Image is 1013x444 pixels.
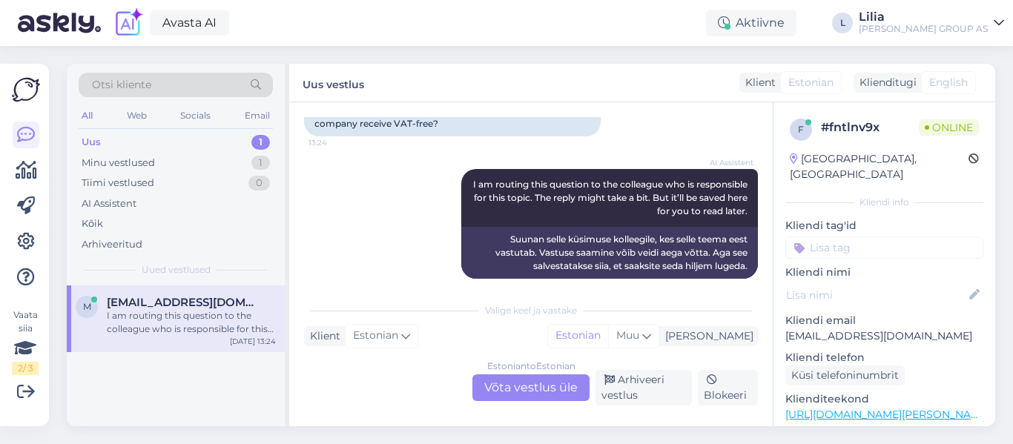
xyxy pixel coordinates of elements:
[79,106,96,125] div: All
[242,106,273,125] div: Email
[12,362,39,375] div: 2 / 3
[107,309,276,336] div: I am routing this question to the colleague who is responsible for this topic. The reply might ta...
[82,196,136,211] div: AI Assistent
[786,287,966,303] input: Lisa nimi
[919,119,979,136] span: Online
[251,135,270,150] div: 1
[92,77,151,93] span: Otsi kliente
[82,176,154,190] div: Tiimi vestlused
[107,296,261,309] span: meelis.vingissaar@gmail.com
[304,304,758,317] div: Valige keel ja vastake
[859,11,988,23] div: Lilia
[616,328,639,342] span: Muu
[248,176,270,190] div: 0
[785,328,983,344] p: [EMAIL_ADDRESS][DOMAIN_NAME]
[698,157,753,168] span: AI Assistent
[798,124,804,135] span: f
[785,313,983,328] p: Kliendi email
[821,119,919,136] div: # fntlnv9x
[929,75,968,90] span: English
[124,106,150,125] div: Web
[859,23,988,35] div: [PERSON_NAME] GROUP AS
[785,236,983,259] input: Lisa tag
[150,10,229,36] a: Avasta AI
[788,75,834,90] span: Estonian
[785,196,983,209] div: Kliendi info
[785,391,983,407] p: Klienditeekond
[785,408,990,421] a: [URL][DOMAIN_NAME][PERSON_NAME]
[308,137,364,148] span: 13:24
[82,156,155,170] div: Minu vestlused
[12,308,39,375] div: Vaata siia
[82,216,103,231] div: Kõik
[83,301,91,312] span: m
[230,336,276,347] div: [DATE] 13:24
[790,151,969,182] div: [GEOGRAPHIC_DATA], [GEOGRAPHIC_DATA]
[303,73,364,93] label: Uus vestlus
[854,75,917,90] div: Klienditugi
[461,227,758,279] div: Suunan selle küsimuse kolleegile, kes selle teema eest vastutab. Vastuse saamine võib veidi aega ...
[785,365,905,385] div: Küsi telefoninumbrit
[548,325,608,347] div: Estonian
[177,106,214,125] div: Socials
[595,370,692,405] div: Arhiveeri vestlus
[12,76,40,104] img: Askly Logo
[82,237,142,252] div: Arhiveeritud
[113,7,144,39] img: explore-ai
[859,11,1004,35] a: Lilia[PERSON_NAME] GROUP AS
[82,135,101,150] div: Uus
[785,350,983,365] p: Kliendi telefon
[698,370,758,405] div: Blokeeri
[251,156,270,170] div: 1
[472,374,590,401] div: Võta vestlus üle
[142,263,211,276] span: Uued vestlused
[706,10,796,36] div: Aktiivne
[659,328,753,344] div: [PERSON_NAME]
[832,13,853,33] div: L
[785,218,983,233] p: Kliendi tag'id
[739,75,776,90] div: Klient
[304,328,340,344] div: Klient
[353,328,398,344] span: Estonian
[487,359,575,373] div: Estonian to Estonian
[698,279,753,291] span: 13:24
[785,265,983,280] p: Kliendi nimi
[473,179,750,216] span: I am routing this question to the colleague who is responsible for this topic. The reply might ta...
